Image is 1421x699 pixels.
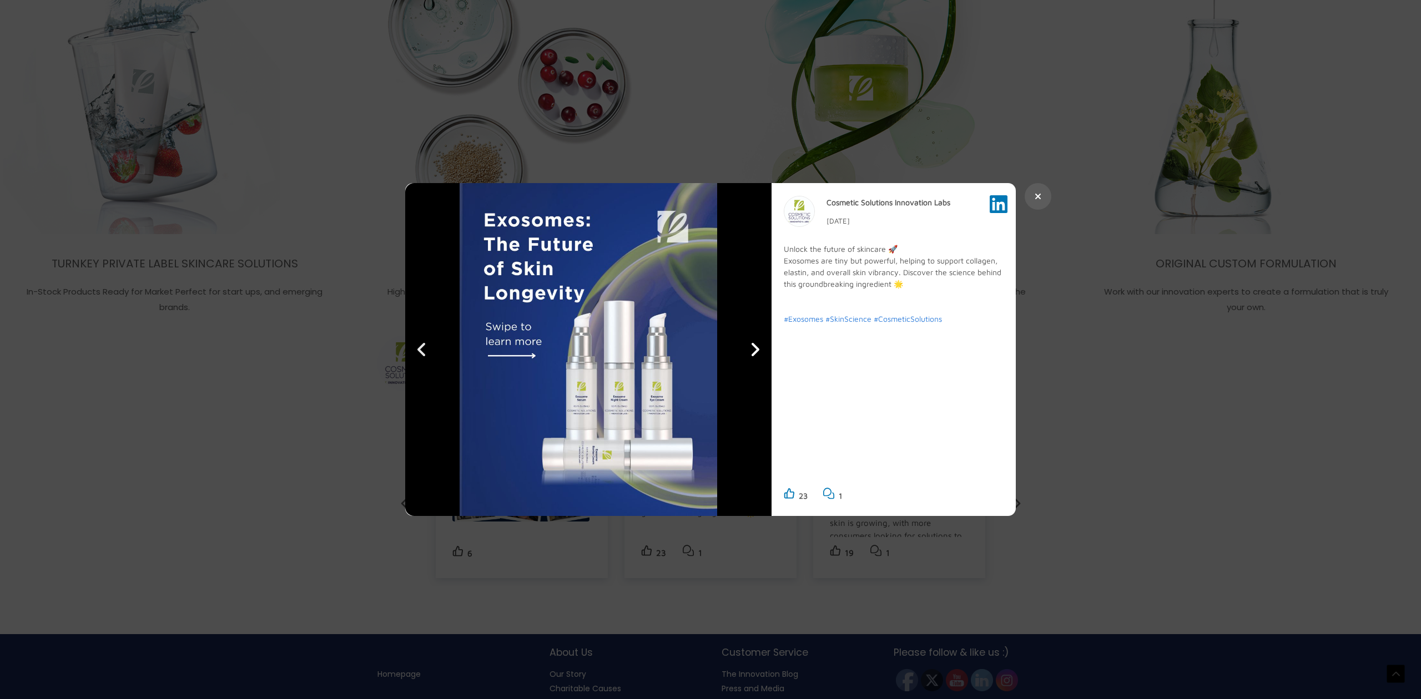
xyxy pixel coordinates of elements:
[990,205,1007,215] a: View post on LinkedIn
[784,314,823,323] a: Exosomes
[874,314,942,323] a: CosmeticSolutions
[839,489,842,503] p: 1
[874,314,878,323] span: #
[405,183,772,516] img: sk-popup-media
[784,314,788,323] span: #
[784,196,814,226] img: sk-profile-picture
[827,195,950,210] p: Cosmetic Solutions Innovation Labs
[799,489,808,503] p: 23
[825,314,830,323] span: #
[827,214,950,227] p: [DATE]
[825,314,871,323] a: SkinScience
[784,243,1004,480] div: Unlock the future of skincare 🚀 Exosomes are tiny but powerful, helping to support collagen, elas...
